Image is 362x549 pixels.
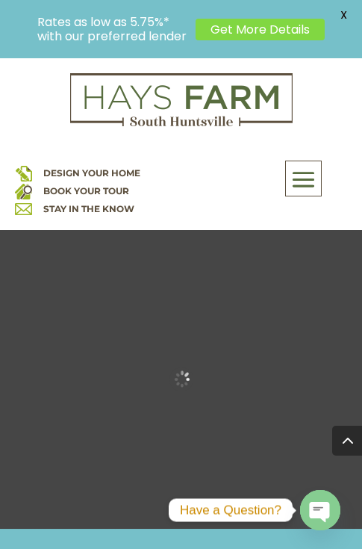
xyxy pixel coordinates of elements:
[70,73,293,127] img: Logo
[43,185,129,196] a: BOOK YOUR TOUR
[37,15,188,43] p: Rates as low as 5.75%* with our preferred lender
[43,167,140,179] a: DESIGN YOUR HOME
[43,203,134,214] a: STAY IN THE KNOW
[70,117,293,130] a: hays farm homes huntsville development
[15,182,32,199] img: book your home tour
[196,19,325,40] a: Get More Details
[15,164,32,182] img: design your home
[332,4,355,26] span: X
